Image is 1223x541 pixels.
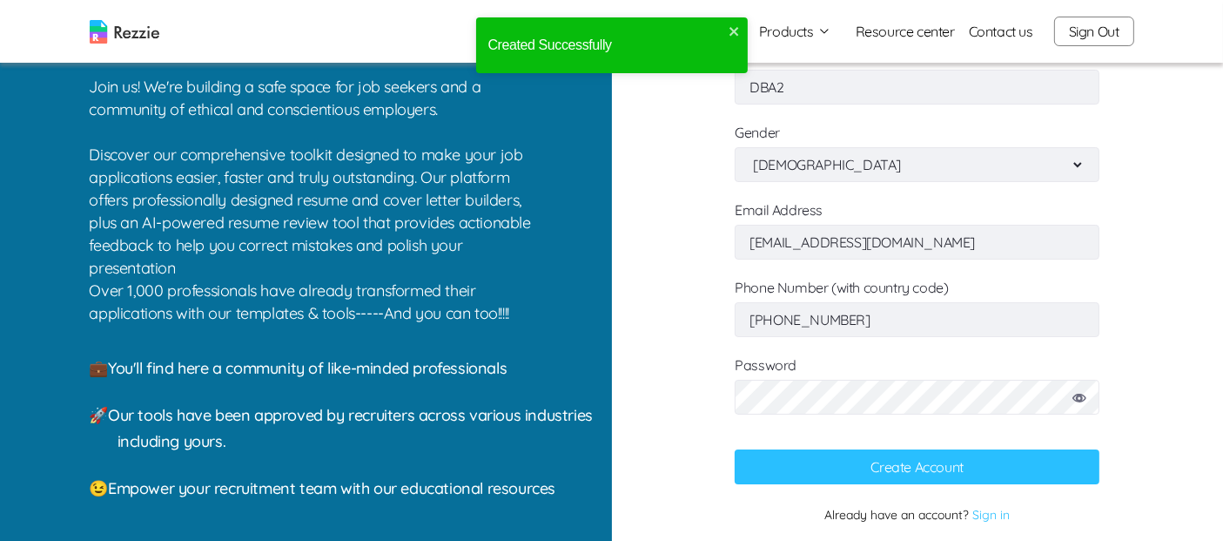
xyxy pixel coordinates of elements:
[735,225,1099,260] input: Email Address
[735,70,1099,105] input: Last Name
[735,201,1099,251] label: Email Address
[1054,17,1134,46] button: Sign Out
[735,356,1099,432] label: Password
[735,450,1099,484] button: Create Account
[759,21,831,42] button: Products
[90,358,507,378] span: 💼 You'll find here a community of like-minded professionals
[735,380,1099,415] input: Password
[90,405,593,451] span: 🚀 Our tools have been approved by recruiters across various industries including yours.
[735,302,1099,337] input: Phone Number (with country code)
[969,507,1010,523] a: Sign in
[735,502,1099,528] p: Already have an account?
[90,76,543,280] p: Join us! We're building a safe space for job seekers and a community of ethical and conscientious...
[735,46,1099,96] label: Last Name
[735,279,1099,328] label: Phone Number (with country code)
[969,21,1033,42] a: Contact us
[735,124,780,141] label: Gender
[856,21,955,42] a: Resource center
[483,30,729,61] div: Created Successfully
[90,20,159,44] img: logo
[90,280,543,325] p: Over 1,000 professionals have already transformed their applications with our templates & tools--...
[729,24,741,38] button: close
[90,478,556,498] span: 😉 Empower your recruitment team with our educational resources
